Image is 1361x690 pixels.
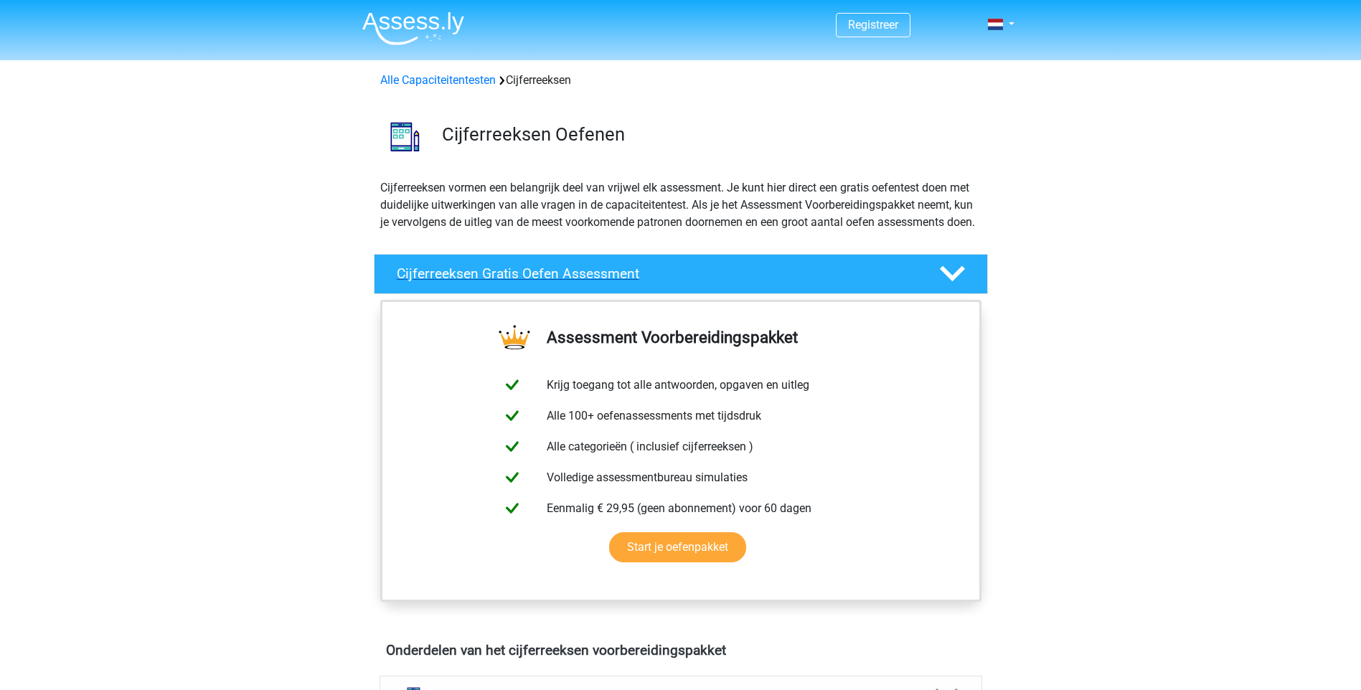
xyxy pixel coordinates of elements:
h3: Cijferreeksen Oefenen [442,123,976,146]
a: Alle Capaciteitentesten [380,73,496,87]
p: Cijferreeksen vormen een belangrijk deel van vrijwel elk assessment. Je kunt hier direct een grat... [380,179,981,231]
a: Registreer [848,18,898,32]
h4: Cijferreeksen Gratis Oefen Assessment [397,265,916,282]
a: Cijferreeksen Gratis Oefen Assessment [368,254,994,294]
a: Start je oefenpakket [609,532,746,562]
div: Cijferreeksen [375,72,987,89]
h4: Onderdelen van het cijferreeksen voorbereidingspakket [386,642,976,658]
img: Assessly [362,11,464,45]
img: cijferreeksen [375,106,435,167]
